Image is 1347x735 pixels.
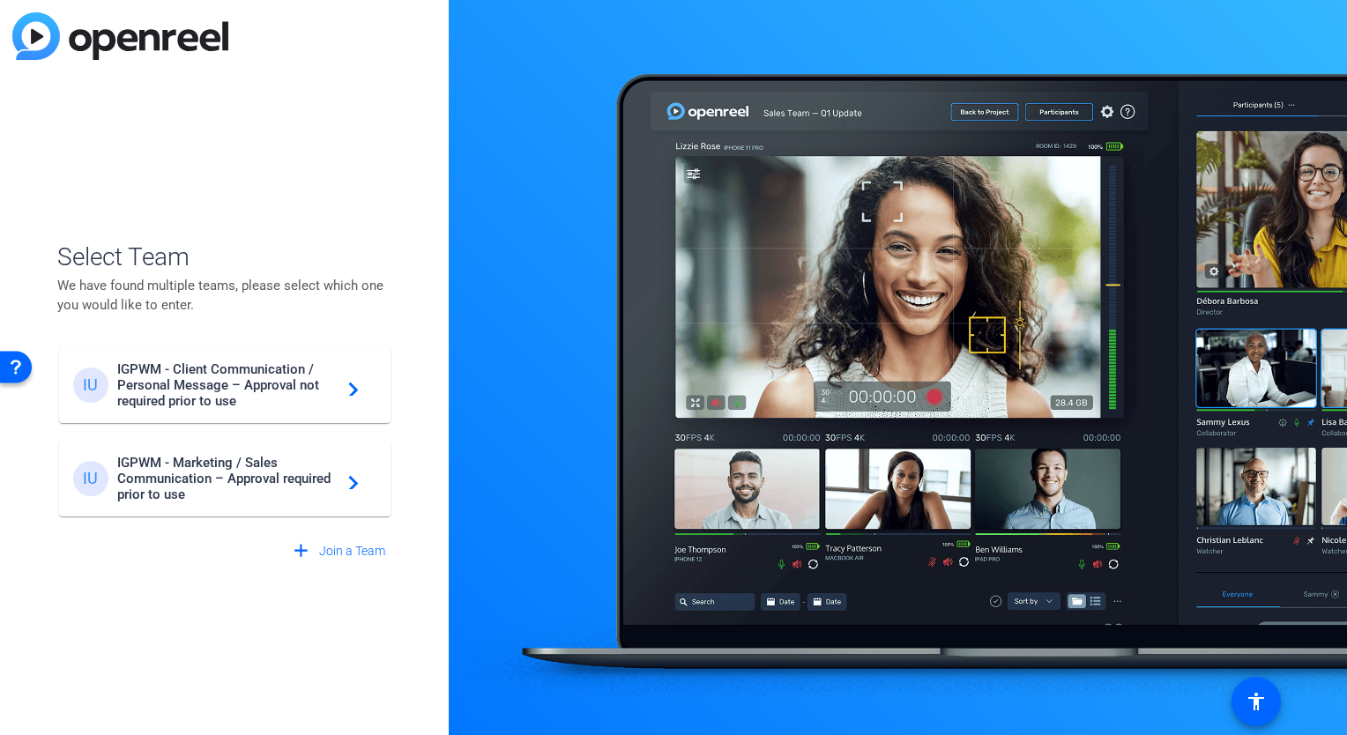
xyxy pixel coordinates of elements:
[338,375,359,396] mat-icon: navigate_next
[338,468,359,489] mat-icon: navigate_next
[57,276,392,315] p: We have found multiple teams, please select which one you would like to enter.
[1246,691,1267,712] mat-icon: accessibility
[117,361,338,409] span: IGPWM - Client Communication / Personal Message – Approval not required prior to use
[319,542,385,561] span: Join a Team
[283,536,392,568] button: Join a Team
[117,455,338,502] span: IGPWM - Marketing / Sales Communication – Approval required prior to use
[73,367,108,403] div: IU
[73,461,108,496] div: IU
[290,540,312,562] mat-icon: add
[12,12,228,60] img: blue-gradient.svg
[57,239,392,276] span: Select Team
